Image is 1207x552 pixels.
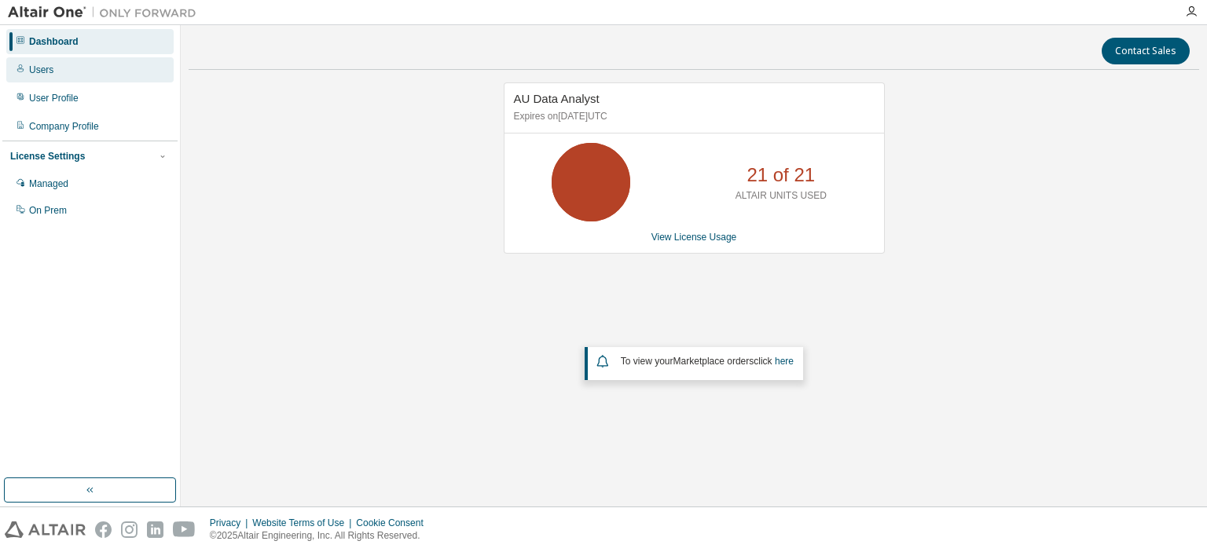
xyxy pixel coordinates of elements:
div: Company Profile [29,120,99,133]
div: License Settings [10,150,85,163]
span: AU Data Analyst [514,92,600,105]
span: To view your click [621,356,794,367]
button: Contact Sales [1102,38,1190,64]
img: facebook.svg [95,521,112,538]
img: altair_logo.svg [5,521,86,538]
div: Cookie Consent [356,517,432,529]
p: ALTAIR UNITS USED [736,189,827,203]
img: youtube.svg [173,521,196,538]
div: On Prem [29,204,67,217]
img: instagram.svg [121,521,138,538]
a: View License Usage [651,232,737,243]
div: Users [29,64,53,76]
p: © 2025 Altair Engineering, Inc. All Rights Reserved. [210,529,433,543]
div: Website Terms of Use [252,517,356,529]
img: Altair One [8,5,204,20]
div: Privacy [210,517,252,529]
a: here [775,356,794,367]
img: linkedin.svg [147,521,163,538]
div: Dashboard [29,35,79,48]
em: Marketplace orders [673,356,754,367]
p: 21 of 21 [747,162,815,188]
div: Managed [29,177,68,190]
div: User Profile [29,92,79,104]
p: Expires on [DATE] UTC [514,110,871,123]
